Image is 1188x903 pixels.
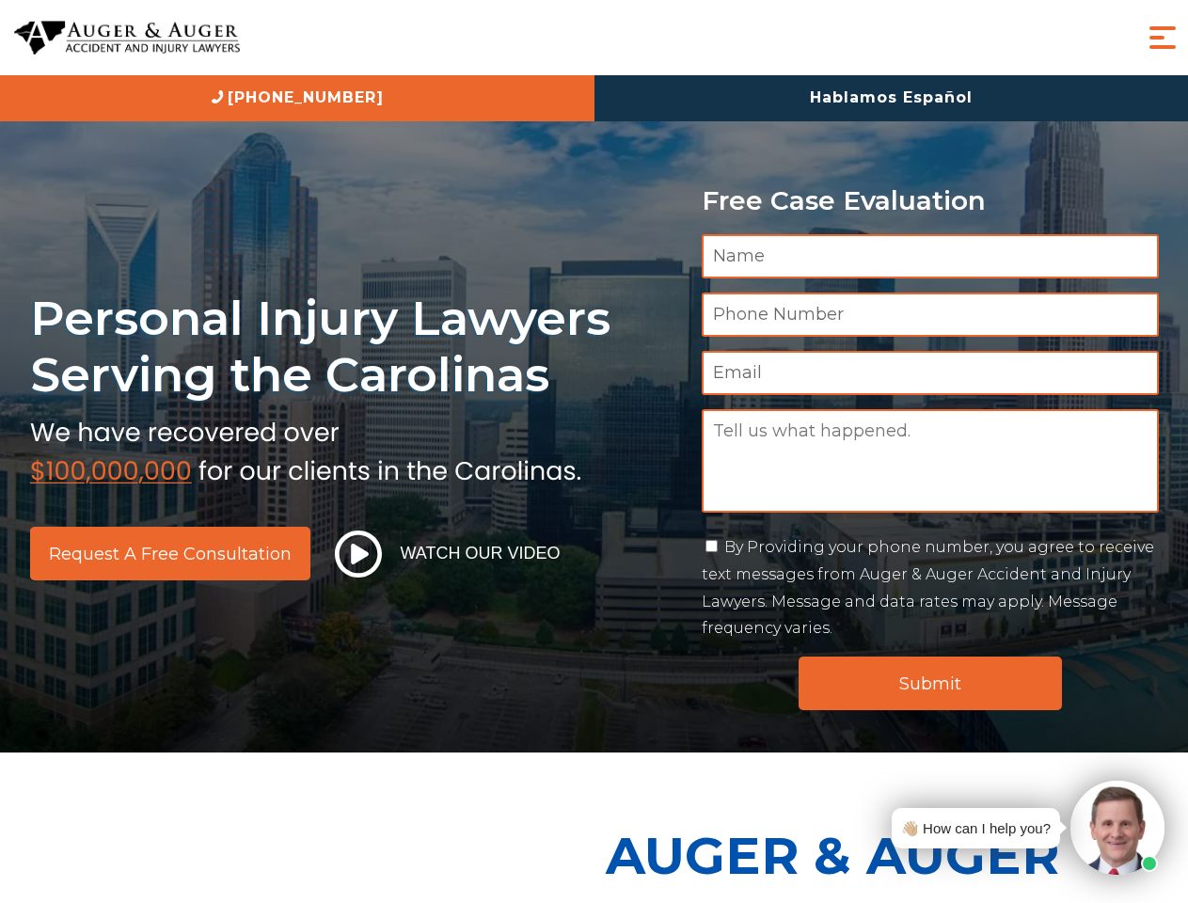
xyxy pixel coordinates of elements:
[1070,781,1164,875] img: Intaker widget Avatar
[1144,19,1181,56] button: Menu
[329,530,566,578] button: Watch Our Video
[30,413,581,484] img: sub text
[30,290,679,404] h1: Personal Injury Lawyers Serving the Carolinas
[30,527,310,580] a: Request a Free Consultation
[702,293,1159,337] input: Phone Number
[702,538,1154,637] label: By Providing your phone number, you agree to receive text messages from Auger & Auger Accident an...
[702,186,1159,215] p: Free Case Evaluation
[702,351,1159,395] input: Email
[14,21,240,55] img: Auger & Auger Accident and Injury Lawyers Logo
[606,809,1178,902] p: Auger & Auger
[799,657,1062,710] input: Submit
[901,816,1051,841] div: 👋🏼 How can I help you?
[702,234,1159,278] input: Name
[49,546,292,562] span: Request a Free Consultation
